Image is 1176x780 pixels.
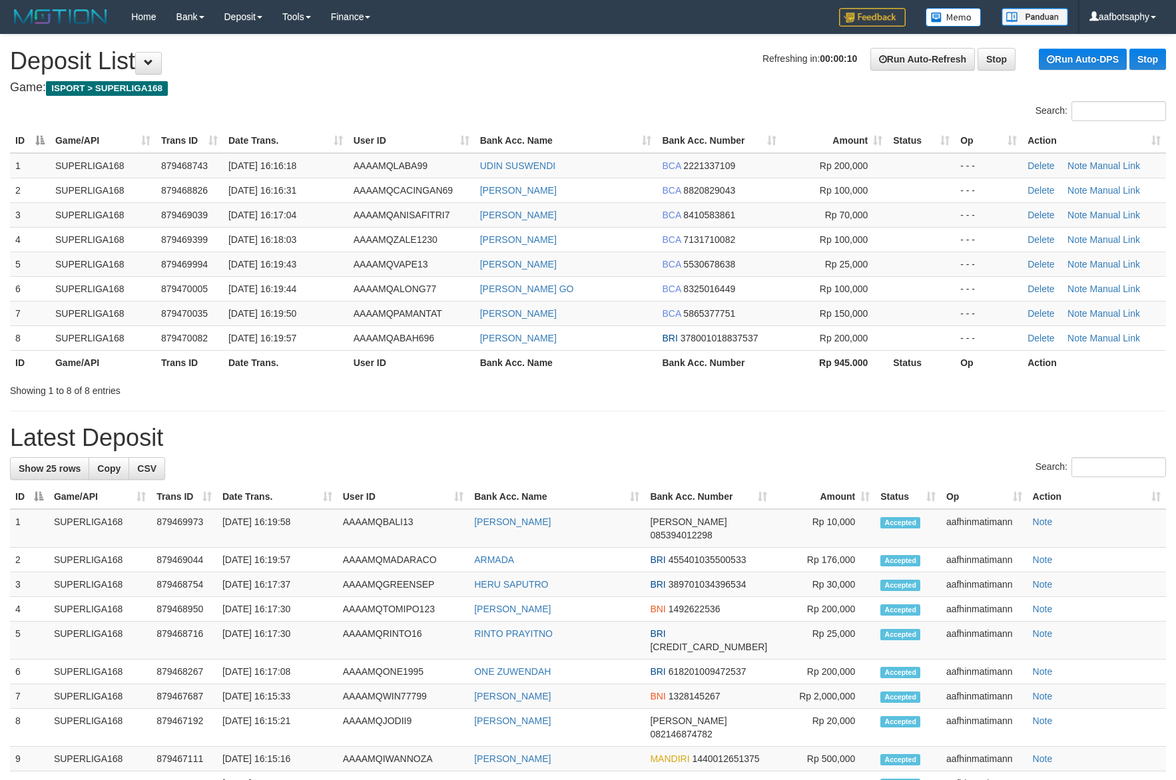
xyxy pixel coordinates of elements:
td: - - - [955,276,1022,301]
td: - - - [955,202,1022,227]
span: AAAAMQLABA99 [354,160,428,171]
a: Show 25 rows [10,457,89,480]
span: [PERSON_NAME] [650,516,727,527]
td: aafhinmatimann [941,597,1028,622]
span: Accepted [880,691,920,703]
a: Delete [1028,333,1054,343]
a: Note [1033,666,1053,677]
td: SUPERLIGA168 [50,276,156,301]
span: Accepted [880,604,920,616]
td: SUPERLIGA168 [50,202,156,227]
td: aafhinmatimann [941,660,1028,684]
label: Search: [1035,101,1166,121]
td: [DATE] 16:15:16 [217,747,338,771]
span: Rp 70,000 [825,210,868,220]
span: AAAAMQZALE1230 [354,234,438,245]
th: Amount: activate to sort column ascending [772,485,875,509]
td: - - - [955,227,1022,252]
img: Feedback.jpg [839,8,906,27]
th: User ID [348,350,475,375]
th: Op: activate to sort column ascending [955,128,1022,153]
td: 879467111 [151,747,217,771]
td: 879469044 [151,548,217,572]
th: Amount: activate to sort column ascending [782,128,888,153]
td: AAAAMQJODII9 [338,709,469,747]
td: SUPERLIGA168 [49,572,151,597]
span: AAAAMQANISAFITRI7 [354,210,450,220]
th: Status: activate to sort column ascending [875,485,941,509]
td: AAAAMQWIN77799 [338,684,469,709]
a: Manual Link [1090,284,1141,294]
a: Manual Link [1090,160,1141,171]
a: [PERSON_NAME] [474,516,551,527]
td: SUPERLIGA168 [50,227,156,252]
td: [DATE] 16:17:30 [217,597,338,622]
span: Accepted [880,580,920,591]
td: SUPERLIGA168 [49,622,151,660]
span: BRI [662,333,677,343]
label: Search: [1035,457,1166,477]
span: Rp 100,000 [820,234,868,245]
a: Note [1033,628,1053,639]
td: aafhinmatimann [941,747,1028,771]
th: Trans ID: activate to sort column ascending [156,128,223,153]
td: SUPERLIGA168 [49,684,151,709]
span: Copy 085394012298 to clipboard [650,530,712,540]
th: User ID: activate to sort column ascending [348,128,475,153]
a: Delete [1028,308,1054,319]
span: 879469994 [161,259,208,270]
span: [DATE] 16:17:04 [228,210,296,220]
a: Delete [1028,259,1054,270]
td: 1 [10,153,50,178]
span: BRI [650,554,665,565]
th: ID [10,350,50,375]
td: aafhinmatimann [941,548,1028,572]
a: Manual Link [1090,185,1141,196]
span: BCA [662,284,681,294]
td: aafhinmatimann [941,572,1028,597]
span: Copy 8325016449 to clipboard [683,284,735,294]
td: 2 [10,178,50,202]
th: Game/API: activate to sort column ascending [50,128,156,153]
a: Note [1067,333,1087,343]
th: Trans ID: activate to sort column ascending [151,485,217,509]
th: Game/API [50,350,156,375]
span: Copy 2221337109 to clipboard [683,160,735,171]
span: Accepted [880,754,920,765]
th: Date Trans.: activate to sort column ascending [223,128,348,153]
span: BCA [662,210,681,220]
td: SUPERLIGA168 [49,747,151,771]
a: Manual Link [1090,333,1141,343]
a: Delete [1028,210,1054,220]
th: Bank Acc. Number: activate to sort column ascending [657,128,782,153]
span: 879470082 [161,333,208,343]
td: [DATE] 16:19:58 [217,509,338,548]
span: Copy 1492622536 to clipboard [669,604,721,614]
th: Bank Acc. Name [475,350,657,375]
th: Date Trans. [223,350,348,375]
a: Note [1033,753,1053,764]
span: ISPORT > SUPERLIGA168 [46,81,168,96]
td: SUPERLIGA168 [50,301,156,325]
td: [DATE] 16:17:37 [217,572,338,597]
span: Rp 200,000 [820,333,868,343]
a: Note [1033,715,1053,726]
td: aafhinmatimann [941,709,1028,747]
a: Delete [1028,284,1054,294]
td: 8 [10,709,49,747]
td: 879467192 [151,709,217,747]
span: Copy 378001018837537 to clipboard [681,333,758,343]
td: 879468754 [151,572,217,597]
td: 2 [10,548,49,572]
span: BRI [650,628,665,639]
span: Show 25 rows [19,463,81,474]
a: Note [1067,234,1087,245]
h4: Game: [10,81,1166,95]
span: BCA [662,234,681,245]
td: Rp 200,000 [772,660,875,684]
a: Stop [978,48,1016,71]
td: aafhinmatimann [941,622,1028,660]
td: [DATE] 16:15:21 [217,709,338,747]
a: Note [1067,160,1087,171]
a: Manual Link [1090,234,1141,245]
